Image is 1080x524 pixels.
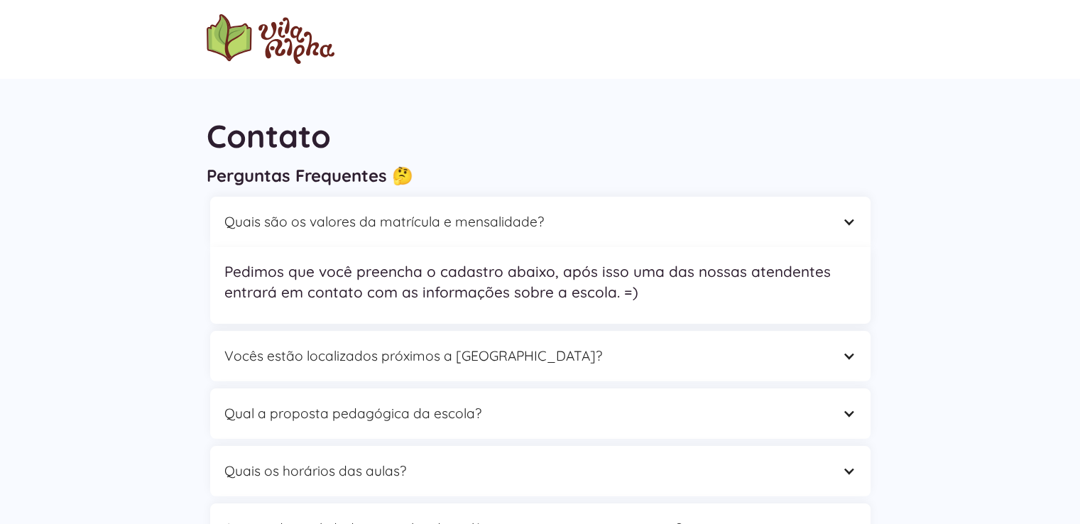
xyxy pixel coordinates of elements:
div: Quais são os valores da matrícula e mensalidade? [210,197,871,247]
h1: Contato [207,114,874,158]
h3: Perguntas Frequentes 🤔 [207,165,874,186]
div: Quais são os valores da matrícula e mensalidade? [224,211,828,233]
div: Quais os horários das aulas? [224,460,828,482]
p: Pedimos que você preencha o cadastro abaixo, após isso uma das nossas atendentes entrará em conta... [224,261,856,302]
img: logo Escola Vila Alpha [207,14,334,64]
a: home [207,14,334,64]
div: Quais os horários das aulas? [210,446,871,496]
nav: Quais são os valores da matrícula e mensalidade? [210,247,871,324]
div: Vocês estão localizados próximos a [GEOGRAPHIC_DATA]? [224,345,828,367]
div: Qual a proposta pedagógica da escola? [224,403,828,425]
div: Qual a proposta pedagógica da escola? [210,388,871,439]
div: Vocês estão localizados próximos a [GEOGRAPHIC_DATA]? [210,331,871,381]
